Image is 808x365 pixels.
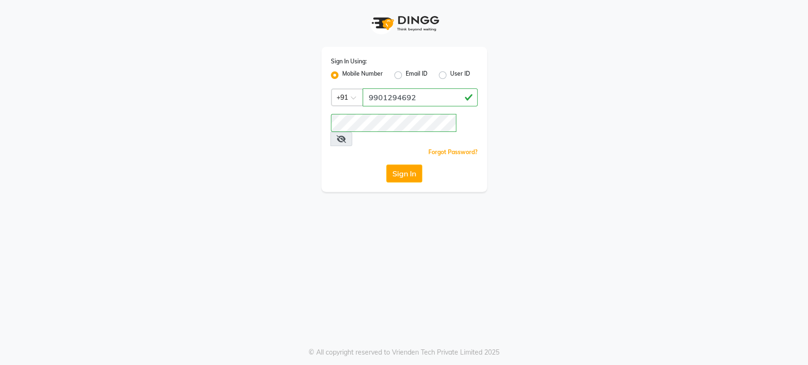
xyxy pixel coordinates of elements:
[406,70,427,81] label: Email ID
[331,57,367,66] label: Sign In Using:
[386,165,422,182] button: Sign In
[331,114,456,132] input: Username
[450,70,470,81] label: User ID
[428,148,478,156] a: Forgot Password?
[363,88,478,106] input: Username
[342,70,383,81] label: Mobile Number
[366,9,442,37] img: logo1.svg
